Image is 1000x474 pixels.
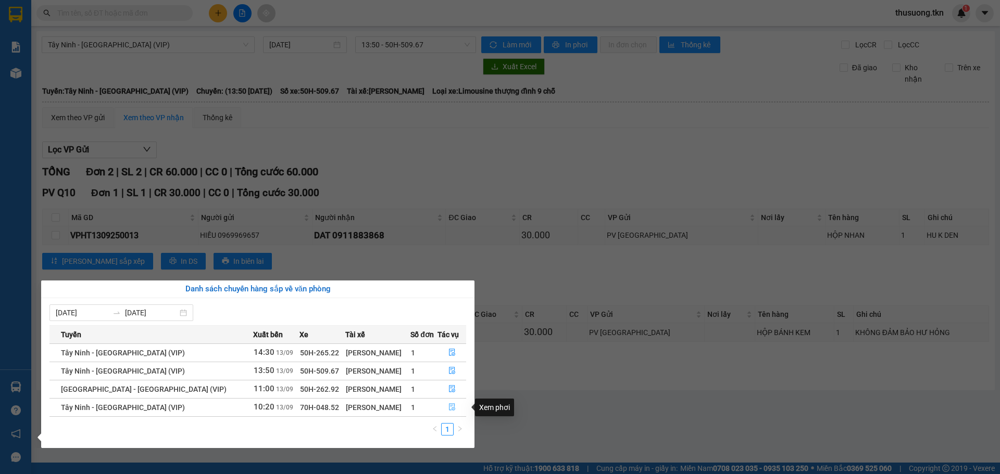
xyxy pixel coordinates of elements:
[346,383,410,395] div: [PERSON_NAME]
[61,385,227,393] span: [GEOGRAPHIC_DATA] - [GEOGRAPHIC_DATA] (VIP)
[61,349,185,357] span: Tây Ninh - [GEOGRAPHIC_DATA] (VIP)
[61,367,185,375] span: Tây Ninh - [GEOGRAPHIC_DATA] (VIP)
[442,424,453,435] a: 1
[299,329,308,340] span: Xe
[345,329,365,340] span: Tài xế
[429,423,441,435] li: Previous Page
[448,349,456,357] span: file-done
[429,423,441,435] button: left
[410,329,434,340] span: Số đơn
[454,423,466,435] li: Next Page
[432,426,438,432] span: left
[411,385,415,393] span: 1
[300,349,339,357] span: 50H-265.22
[113,309,121,317] span: to
[448,403,456,412] span: file-done
[457,426,463,432] span: right
[346,402,410,413] div: [PERSON_NAME]
[254,402,274,412] span: 10:20
[438,344,466,361] button: file-done
[411,349,415,357] span: 1
[346,365,410,377] div: [PERSON_NAME]
[125,307,178,318] input: Đến ngày
[254,366,274,375] span: 13:50
[411,403,415,412] span: 1
[438,363,466,379] button: file-done
[441,423,454,435] li: 1
[253,329,283,340] span: Xuất bến
[448,367,456,375] span: file-done
[49,283,466,296] div: Danh sách chuyến hàng sắp về văn phòng
[61,403,185,412] span: Tây Ninh - [GEOGRAPHIC_DATA] (VIP)
[346,347,410,358] div: [PERSON_NAME]
[448,385,456,393] span: file-done
[300,385,339,393] span: 50H-262.92
[276,367,293,375] span: 13/09
[56,307,108,318] input: Từ ngày
[438,329,459,340] span: Tác vụ
[454,423,466,435] button: right
[411,367,415,375] span: 1
[254,348,274,357] span: 14:30
[438,399,466,416] button: file-done
[113,309,121,317] span: swap-right
[254,384,274,393] span: 11:00
[276,404,293,411] span: 13/09
[475,399,514,416] div: Xem phơi
[300,403,339,412] span: 70H-048.52
[438,381,466,398] button: file-done
[276,386,293,393] span: 13/09
[276,349,293,356] span: 13/09
[300,367,339,375] span: 50H-509.67
[61,329,81,340] span: Tuyến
